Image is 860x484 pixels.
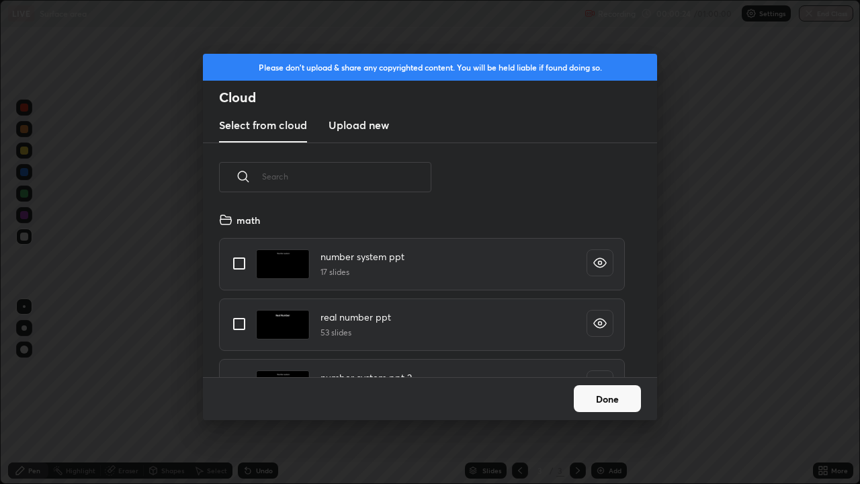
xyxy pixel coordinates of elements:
h4: number system ppt 2 [320,370,412,385]
button: Done [574,385,641,412]
img: 16823978807Q9TJJ.pdf [256,249,310,279]
h3: Upload new [329,117,389,133]
h5: 17 slides [320,266,404,278]
h5: 53 slides [320,327,391,339]
h2: Cloud [219,89,657,106]
h4: real number ppt [320,310,391,324]
input: Search [262,148,431,205]
h3: Select from cloud [219,117,307,133]
img: 16827433093NO2S9.pdf [256,370,310,400]
div: Please don't upload & share any copyrighted content. You will be held liable if found doing so. [203,54,657,81]
h4: number system ppt [320,249,404,264]
img: 1682397890W4UMS0.pdf [256,310,310,339]
h4: math [236,213,260,227]
div: grid [203,208,641,377]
